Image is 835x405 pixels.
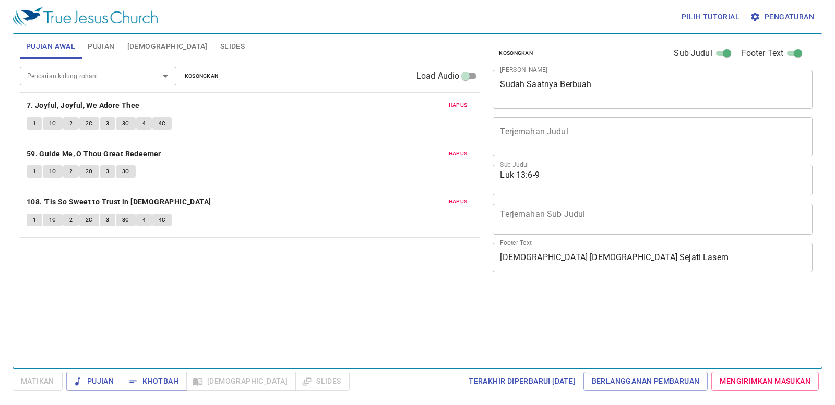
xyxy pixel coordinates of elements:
[26,40,75,53] span: Pujian Awal
[711,372,819,391] a: Mengirimkan Masukan
[43,165,63,178] button: 1C
[79,117,99,130] button: 2C
[27,99,141,112] button: 7. Joyful, Joyful, We Adore Thee
[100,117,115,130] button: 3
[159,119,166,128] span: 4C
[742,47,784,59] span: Footer Text
[33,215,36,225] span: 1
[443,195,474,208] button: Hapus
[106,119,109,128] span: 3
[63,117,79,130] button: 2
[63,165,79,178] button: 2
[185,71,219,81] span: Kosongkan
[583,372,708,391] a: Berlangganan Pembaruan
[443,99,474,112] button: Hapus
[116,214,136,226] button: 3C
[500,79,805,99] textarea: Sudah Saatnya Berbuah
[86,119,93,128] span: 2C
[142,119,146,128] span: 4
[748,7,818,27] button: Pengaturan
[13,7,158,26] img: True Jesus Church
[27,117,42,130] button: 1
[152,117,172,130] button: 4C
[43,214,63,226] button: 1C
[159,215,166,225] span: 4C
[27,165,42,178] button: 1
[49,215,56,225] span: 1C
[122,215,129,225] span: 3C
[63,214,79,226] button: 2
[33,119,36,128] span: 1
[677,7,744,27] button: Pilih tutorial
[136,214,152,226] button: 4
[488,283,750,404] iframe: from-child
[130,375,178,388] span: Khotbah
[88,40,114,53] span: Pujian
[27,195,213,208] button: 108. 'Tis So Sweet to Trust in [DEMOGRAPHIC_DATA]
[116,165,136,178] button: 3C
[33,167,36,176] span: 1
[49,167,56,176] span: 1C
[674,47,712,59] span: Sub Judul
[86,167,93,176] span: 2C
[69,215,73,225] span: 2
[136,117,152,130] button: 4
[116,117,136,130] button: 3C
[27,148,161,161] b: 59. Guide Me, O Thou Great Redeemer
[127,40,208,53] span: [DEMOGRAPHIC_DATA]
[220,40,245,53] span: Slides
[443,148,474,160] button: Hapus
[27,214,42,226] button: 1
[592,375,700,388] span: Berlangganan Pembaruan
[122,372,187,391] button: Khotbah
[449,149,468,158] span: Hapus
[499,48,533,58] span: Kosongkan
[158,69,173,83] button: Open
[493,47,539,59] button: Kosongkan
[86,215,93,225] span: 2C
[152,214,172,226] button: 4C
[106,215,109,225] span: 3
[682,10,739,23] span: Pilih tutorial
[43,117,63,130] button: 1C
[79,165,99,178] button: 2C
[752,10,814,23] span: Pengaturan
[500,170,805,190] textarea: Luk 13:6-9
[27,99,140,112] b: 7. Joyful, Joyful, We Adore Thee
[27,195,211,208] b: 108. 'Tis So Sweet to Trust in [DEMOGRAPHIC_DATA]
[449,197,468,206] span: Hapus
[66,372,122,391] button: Pujian
[122,119,129,128] span: 3C
[100,165,115,178] button: 3
[100,214,115,226] button: 3
[469,375,575,388] span: Terakhir Diperbarui [DATE]
[416,70,460,82] span: Load Audio
[720,375,810,388] span: Mengirimkan Masukan
[178,70,225,82] button: Kosongkan
[79,214,99,226] button: 2C
[122,167,129,176] span: 3C
[106,167,109,176] span: 3
[142,215,146,225] span: 4
[464,372,579,391] a: Terakhir Diperbarui [DATE]
[69,167,73,176] span: 2
[449,101,468,110] span: Hapus
[49,119,56,128] span: 1C
[69,119,73,128] span: 2
[27,148,163,161] button: 59. Guide Me, O Thou Great Redeemer
[75,375,114,388] span: Pujian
